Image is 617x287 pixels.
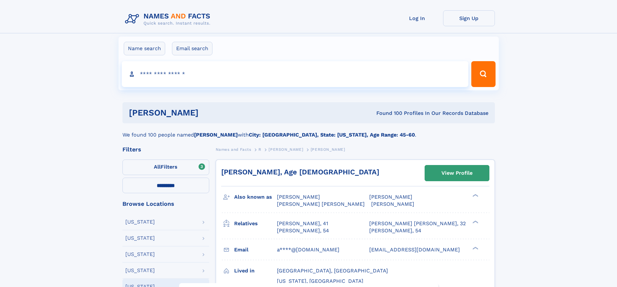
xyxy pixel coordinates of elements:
[369,247,460,253] span: [EMAIL_ADDRESS][DOMAIN_NAME]
[277,220,328,227] a: [PERSON_NAME], 41
[258,145,261,153] a: R
[122,147,209,152] div: Filters
[441,166,473,181] div: View Profile
[269,145,303,153] a: [PERSON_NAME]
[125,252,155,257] div: [US_STATE]
[194,132,238,138] b: [PERSON_NAME]
[277,268,388,274] span: [GEOGRAPHIC_DATA], [GEOGRAPHIC_DATA]
[122,123,495,139] div: We found 100 people named with .
[122,61,469,87] input: search input
[471,193,479,198] div: ❯
[258,147,261,152] span: R
[471,220,479,224] div: ❯
[369,220,466,227] a: [PERSON_NAME] [PERSON_NAME], 32
[425,165,489,181] a: View Profile
[234,218,277,229] h3: Relatives
[234,265,277,276] h3: Lived in
[249,132,415,138] b: City: [GEOGRAPHIC_DATA], State: [US_STATE], Age Range: 45-60
[172,42,212,55] label: Email search
[277,201,365,207] span: [PERSON_NAME] [PERSON_NAME]
[287,110,488,117] div: Found 100 Profiles In Our Records Database
[391,10,443,26] a: Log In
[125,219,155,225] div: [US_STATE]
[234,192,277,203] h3: Also known as
[471,61,495,87] button: Search Button
[369,194,412,200] span: [PERSON_NAME]
[124,42,165,55] label: Name search
[234,244,277,255] h3: Email
[371,201,414,207] span: [PERSON_NAME]
[277,278,363,284] span: [US_STATE], [GEOGRAPHIC_DATA]
[125,268,155,273] div: [US_STATE]
[122,201,209,207] div: Browse Locations
[443,10,495,26] a: Sign Up
[277,194,320,200] span: [PERSON_NAME]
[369,227,421,234] a: [PERSON_NAME], 54
[122,160,209,175] label: Filters
[277,227,329,234] a: [PERSON_NAME], 54
[269,147,303,152] span: [PERSON_NAME]
[154,164,161,170] span: All
[471,246,479,250] div: ❯
[129,109,288,117] h1: [PERSON_NAME]
[311,147,345,152] span: [PERSON_NAME]
[125,236,155,241] div: [US_STATE]
[221,168,379,176] a: [PERSON_NAME], Age [DEMOGRAPHIC_DATA]
[122,10,216,28] img: Logo Names and Facts
[216,145,251,153] a: Names and Facts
